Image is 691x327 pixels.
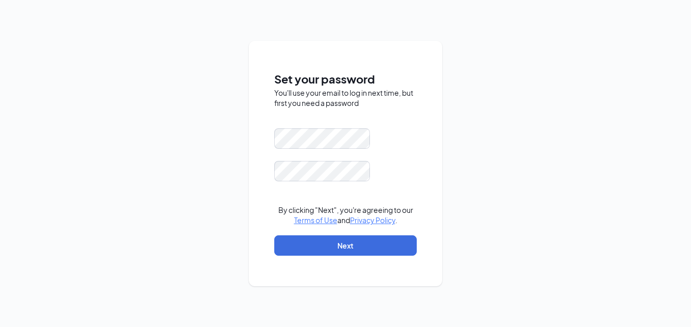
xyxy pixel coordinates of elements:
button: Next [274,235,417,256]
div: By clicking "Next", you're agreeing to our and . [274,205,417,225]
a: Privacy Policy [350,215,395,225]
a: Terms of Use [294,215,337,225]
span: Set your password [274,70,417,88]
div: You'll use your email to log in next time, but first you need a password [274,88,417,108]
